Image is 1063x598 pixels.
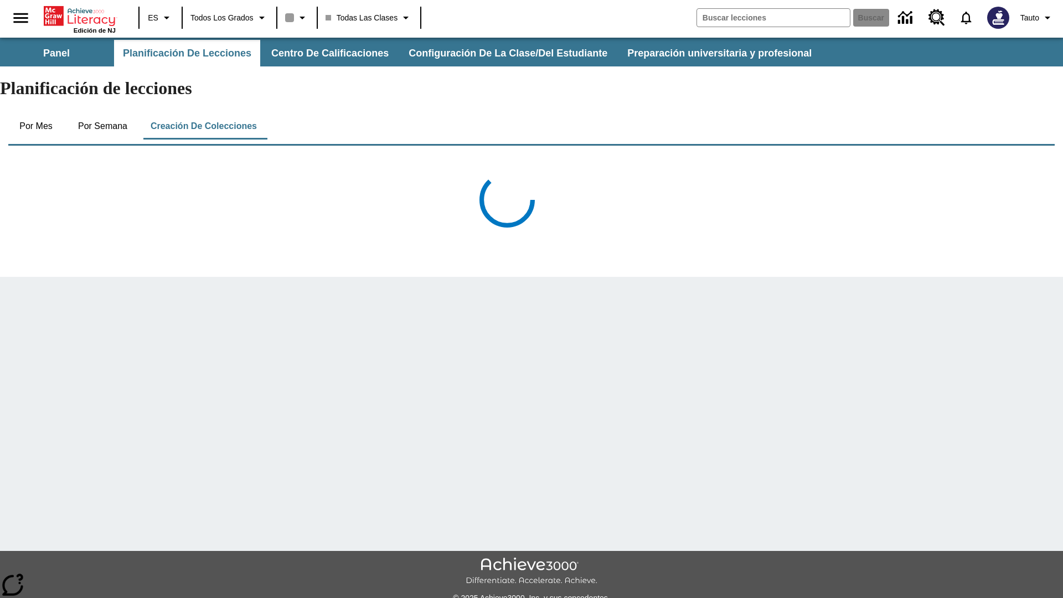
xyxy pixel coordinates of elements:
[114,40,260,66] button: Planificación de lecciones
[922,3,952,33] a: Centro de recursos, Se abrirá en una pestaña nueva.
[1,40,112,66] button: Panel
[148,12,158,24] span: ES
[618,40,821,66] button: Preparación universitaria y profesional
[74,27,116,34] span: Edición de NJ
[891,3,922,33] a: Centro de información
[142,113,266,140] button: Creación de colecciones
[952,3,981,32] a: Notificaciones
[44,5,116,27] a: Portada
[1016,8,1059,28] button: Perfil/Configuración
[69,113,136,140] button: Por semana
[143,8,178,28] button: Lenguaje: ES, Selecciona un idioma
[4,2,37,34] button: Abrir el menú lateral
[186,8,273,28] button: Grado: Todos los grados, Elige un grado
[981,3,1016,32] button: Escoja un nuevo avatar
[1020,12,1039,24] span: Tauto
[326,12,398,24] span: Todas las clases
[697,9,850,27] input: Buscar campo
[8,113,64,140] button: Por mes
[321,8,417,28] button: Clase: Todas las clases, Selecciona una clase
[190,12,254,24] span: Todos los grados
[466,558,597,586] img: Achieve3000 Differentiate Accelerate Achieve
[262,40,398,66] button: Centro de calificaciones
[987,7,1009,29] img: Avatar
[400,40,616,66] button: Configuración de la clase/del estudiante
[44,4,116,34] div: Portada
